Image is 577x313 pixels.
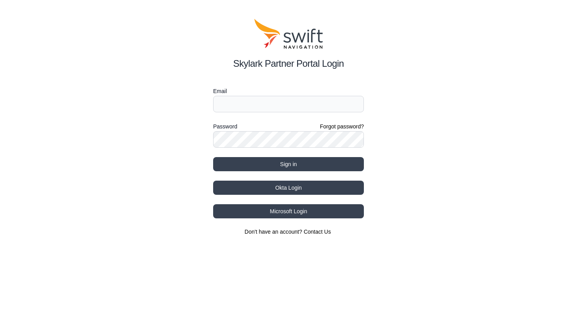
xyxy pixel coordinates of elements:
section: Don't have an account? [213,228,364,236]
a: Forgot password? [320,123,364,130]
button: Microsoft Login [213,204,364,218]
a: Contact Us [304,229,331,235]
button: Sign in [213,157,364,171]
label: Email [213,86,364,96]
h2: Skylark Partner Portal Login [213,57,364,71]
label: Password [213,122,237,131]
button: Okta Login [213,181,364,195]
